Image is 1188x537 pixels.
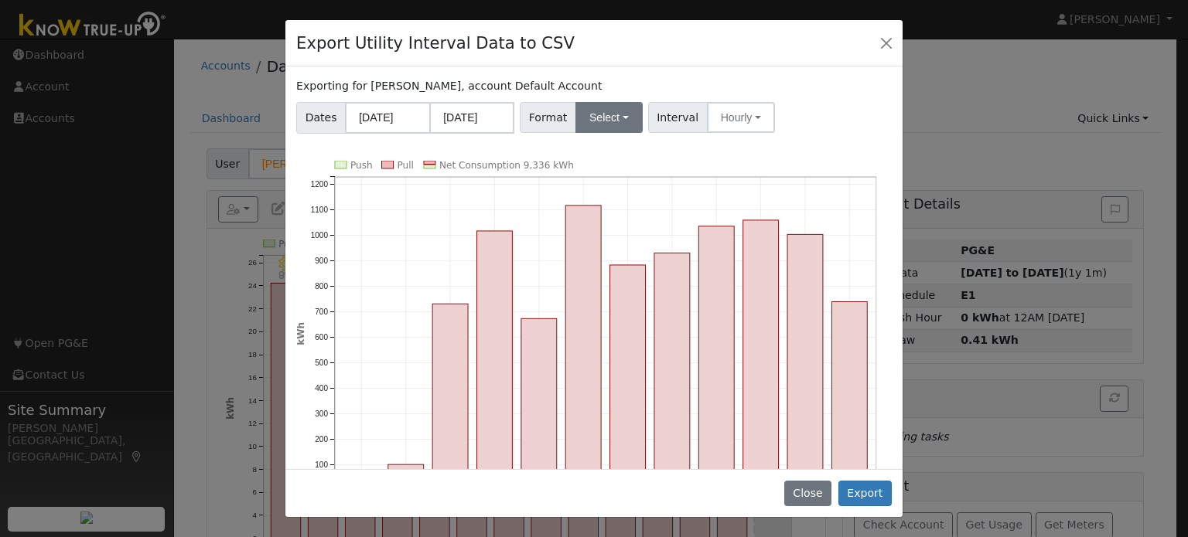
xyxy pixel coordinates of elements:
[876,32,897,53] button: Close
[315,461,328,469] text: 100
[838,481,892,507] button: Export
[295,322,306,345] text: kWh
[784,481,831,507] button: Close
[315,308,328,316] text: 700
[521,318,557,490] rect: onclick=""
[610,265,646,491] rect: onclick=""
[311,180,329,189] text: 1200
[315,333,328,342] text: 600
[565,206,601,491] rect: onclick=""
[388,464,424,490] rect: onclick=""
[832,301,868,490] rect: onclick=""
[296,78,602,94] label: Exporting for [PERSON_NAME], account Default Account
[296,31,575,56] h4: Export Utility Interval Data to CSV
[315,410,328,418] text: 300
[698,226,734,491] rect: onclick=""
[787,234,823,490] rect: onclick=""
[439,160,574,171] text: Net Consumption 9,336 kWh
[315,435,328,444] text: 200
[707,102,775,133] button: Hourly
[315,384,328,393] text: 400
[311,206,329,214] text: 1100
[520,102,576,133] span: Format
[743,220,779,491] rect: onclick=""
[350,160,373,171] text: Push
[648,102,708,133] span: Interval
[654,253,690,490] rect: onclick=""
[432,304,468,490] rect: onclick=""
[315,359,328,367] text: 500
[315,257,328,265] text: 900
[575,102,643,133] button: Select
[477,231,513,491] rect: onclick=""
[398,160,414,171] text: Pull
[296,102,346,134] span: Dates
[311,231,329,240] text: 1000
[315,282,328,291] text: 800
